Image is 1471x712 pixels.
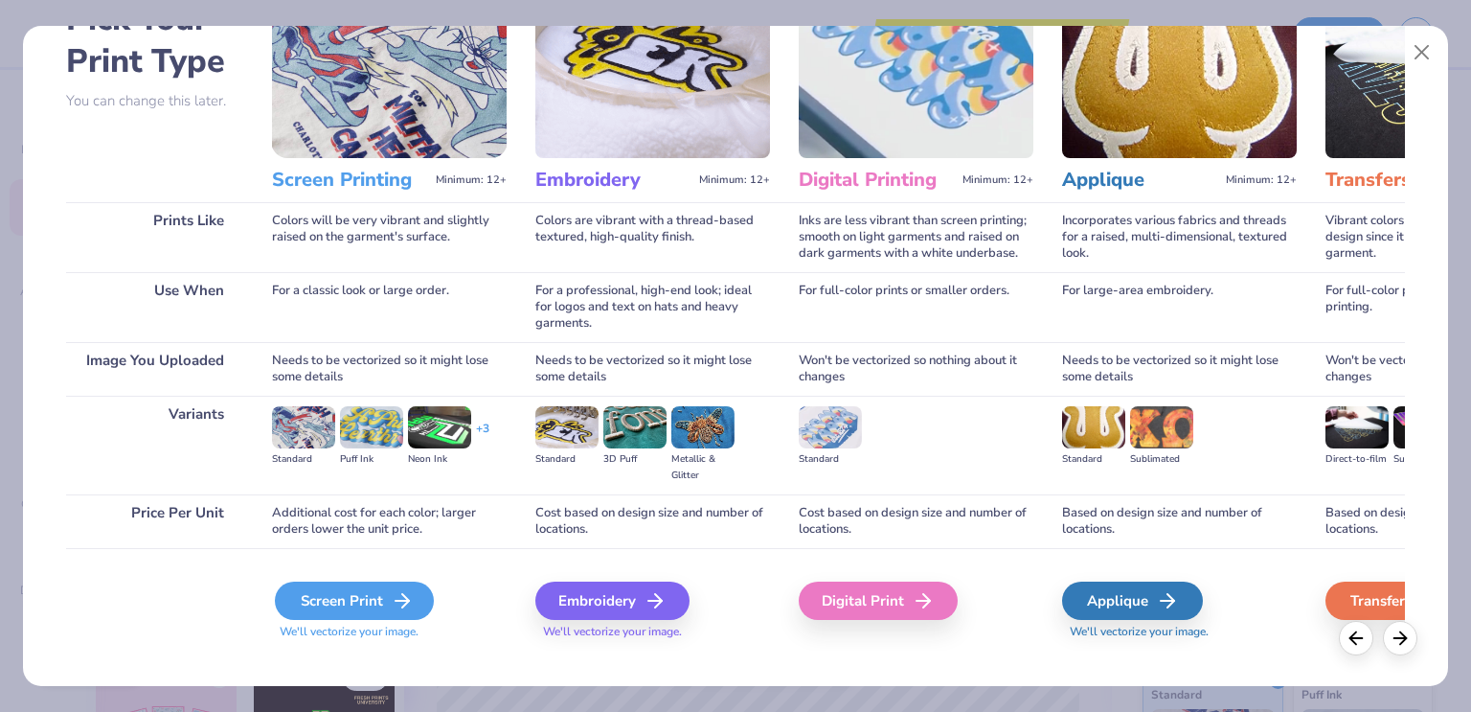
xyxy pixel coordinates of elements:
[476,421,489,453] div: + 3
[340,451,403,468] div: Puff Ink
[799,451,862,468] div: Standard
[535,342,770,396] div: Needs to be vectorized so it might lose some details
[1062,272,1297,342] div: For large-area embroidery.
[535,202,770,272] div: Colors are vibrant with a thread-based textured, high-quality finish.
[1393,451,1457,468] div: Supacolor
[66,342,243,396] div: Image You Uploaded
[340,406,403,448] img: Puff Ink
[799,494,1033,548] div: Cost based on design size and number of locations.
[1325,451,1389,468] div: Direct-to-film
[66,494,243,548] div: Price Per Unit
[799,272,1033,342] div: For full-color prints or smaller orders.
[66,93,243,109] p: You can change this later.
[66,202,243,272] div: Prints Like
[408,451,471,468] div: Neon Ink
[535,451,599,468] div: Standard
[535,406,599,448] img: Standard
[671,451,735,484] div: Metallic & Glitter
[535,582,690,620] div: Embroidery
[535,624,770,640] span: We'll vectorize your image.
[962,173,1033,187] span: Minimum: 12+
[1062,624,1297,640] span: We'll vectorize your image.
[1062,494,1297,548] div: Based on design size and number of locations.
[1404,34,1440,71] button: Close
[1325,582,1466,620] div: Transfers
[272,202,507,272] div: Colors will be very vibrant and slightly raised on the garment's surface.
[1062,451,1125,468] div: Standard
[1062,582,1203,620] div: Applique
[799,168,955,193] h3: Digital Printing
[1062,202,1297,272] div: Incorporates various fabrics and threads for a raised, multi-dimensional, textured look.
[1325,406,1389,448] img: Direct-to-film
[66,396,243,494] div: Variants
[603,451,667,468] div: 3D Puff
[799,202,1033,272] div: Inks are less vibrant than screen printing; smooth on light garments and raised on dark garments ...
[272,272,507,342] div: For a classic look or large order.
[272,342,507,396] div: Needs to be vectorized so it might lose some details
[799,342,1033,396] div: Won't be vectorized so nothing about it changes
[408,406,471,448] img: Neon Ink
[535,494,770,548] div: Cost based on design size and number of locations.
[1062,406,1125,448] img: Standard
[535,168,691,193] h3: Embroidery
[699,173,770,187] span: Minimum: 12+
[272,168,428,193] h3: Screen Printing
[1226,173,1297,187] span: Minimum: 12+
[66,272,243,342] div: Use When
[799,406,862,448] img: Standard
[1130,406,1193,448] img: Sublimated
[1393,406,1457,448] img: Supacolor
[1062,342,1297,396] div: Needs to be vectorized so it might lose some details
[535,272,770,342] div: For a professional, high-end look; ideal for logos and text on hats and heavy garments.
[1130,451,1193,468] div: Sublimated
[799,582,958,620] div: Digital Print
[272,494,507,548] div: Additional cost for each color; larger orders lower the unit price.
[1062,168,1218,193] h3: Applique
[603,406,667,448] img: 3D Puff
[436,173,507,187] span: Minimum: 12+
[272,624,507,640] span: We'll vectorize your image.
[671,406,735,448] img: Metallic & Glitter
[272,451,335,468] div: Standard
[272,406,335,448] img: Standard
[275,582,434,620] div: Screen Print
